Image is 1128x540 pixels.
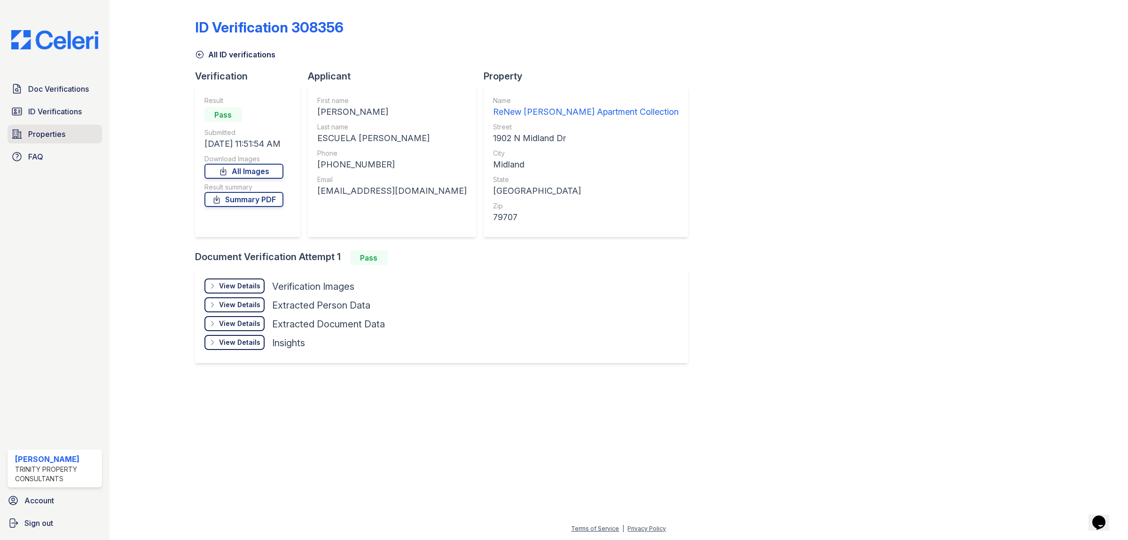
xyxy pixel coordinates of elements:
div: Document Verification Attempt 1 [195,250,696,265]
a: Terms of Service [571,525,619,532]
div: Result summary [204,183,283,192]
span: Doc Verifications [28,83,89,95]
span: Account [24,495,54,506]
div: Property [484,70,696,83]
div: Verification Images [272,280,354,293]
div: [PERSON_NAME] [317,105,467,119]
div: ReNew [PERSON_NAME] Apartment Collection [493,105,679,119]
div: [GEOGRAPHIC_DATA] [493,184,679,198]
div: Street [493,122,679,132]
div: View Details [219,319,260,328]
a: Properties [8,125,102,143]
a: Account [4,491,106,510]
a: Summary PDF [204,192,283,207]
div: Zip [493,201,679,211]
div: View Details [219,338,260,347]
div: | [622,525,624,532]
div: Verification [195,70,308,83]
div: ID Verification 308356 [195,19,344,36]
a: Doc Verifications [8,79,102,98]
a: FAQ [8,147,102,166]
a: Sign out [4,514,106,532]
div: [PHONE_NUMBER] [317,158,467,171]
div: Last name [317,122,467,132]
div: Phone [317,149,467,158]
div: First name [317,96,467,105]
div: View Details [219,300,260,310]
div: State [493,175,679,184]
div: Extracted Document Data [272,318,385,331]
div: Insights [272,336,305,349]
div: View Details [219,281,260,291]
div: 1902 N Midland Dr [493,132,679,145]
a: Name ReNew [PERSON_NAME] Apartment Collection [493,96,679,119]
div: Result [204,96,283,105]
div: Pass [350,250,388,265]
div: [DATE] 11:51:54 AM [204,137,283,151]
span: FAQ [28,151,43,162]
a: All Images [204,164,283,179]
span: ID Verifications [28,106,82,117]
a: Privacy Policy [627,525,666,532]
div: Applicant [308,70,484,83]
div: [EMAIL_ADDRESS][DOMAIN_NAME] [317,184,467,198]
img: CE_Logo_Blue-a8612792a0a2168367f1c8372b55b34899dd931a85d93a1a3d3e32e68fde9ad4.png [4,30,106,49]
div: Extracted Person Data [272,299,370,312]
div: City [493,149,679,158]
span: Properties [28,128,65,140]
div: ESCUELA [PERSON_NAME] [317,132,467,145]
div: Name [493,96,679,105]
div: Pass [204,107,242,122]
div: Download Images [204,154,283,164]
span: Sign out [24,517,53,529]
div: Email [317,175,467,184]
div: 79707 [493,211,679,224]
div: Submitted [204,128,283,137]
div: Trinity Property Consultants [15,465,98,484]
div: [PERSON_NAME] [15,453,98,465]
a: All ID verifications [195,49,275,60]
iframe: chat widget [1089,502,1119,531]
div: Midland [493,158,679,171]
a: ID Verifications [8,102,102,121]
